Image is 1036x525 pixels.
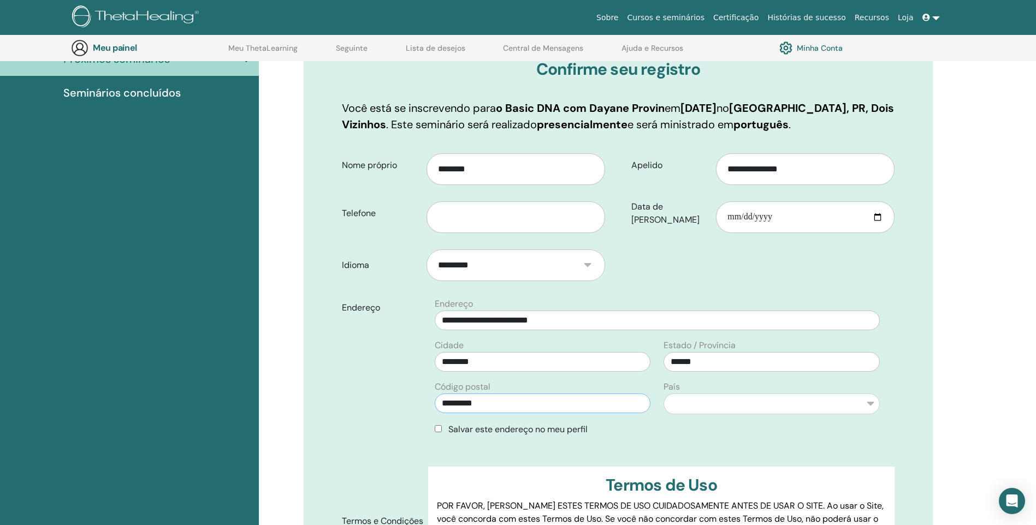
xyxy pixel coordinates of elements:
[336,44,368,61] a: Seguinte
[496,101,665,115] b: o Basic DNA com Dayane Provin
[680,101,717,115] b: [DATE]
[537,117,627,132] b: presencialmente
[63,85,181,101] span: Seminários concluídos
[623,155,717,176] label: Apelido
[592,8,623,28] a: Sobre
[623,8,708,28] a: Cursos e seminários
[228,44,298,61] a: Meu ThetaLearning
[448,423,588,435] span: Salvar este endereço no meu perfil
[893,8,918,28] a: Loja
[334,203,427,224] label: Telefone
[797,43,843,53] font: Minha Conta
[733,117,789,132] b: português
[406,44,465,61] a: Lista de desejos
[435,339,464,352] label: Cidade
[709,8,763,28] a: Certificação
[503,44,583,61] a: Central de Mensagens
[664,339,736,352] label: Estado / Província
[763,8,850,28] a: Histórias de sucesso
[999,488,1025,514] div: Abra o Intercom Messenger
[342,101,894,132] b: [GEOGRAPHIC_DATA], PR, Dois Vizinhos
[623,196,717,230] label: Data de [PERSON_NAME]
[850,8,893,28] a: Recursos
[93,43,202,53] h3: Meu painel
[779,39,792,57] img: cog.svg
[779,39,843,57] a: Minha Conta
[334,155,427,176] label: Nome próprio
[435,380,490,393] label: Código postal
[342,59,895,79] h3: Confirme seu registro
[71,39,88,57] img: generic-user-icon.jpg
[334,297,429,318] label: Endereço
[621,44,683,61] a: Ajuda e Recursos
[72,5,203,30] img: logo.png
[342,100,895,133] p: Você está se inscrevendo para em no . Este seminário será realizado e será ministrado em .
[437,475,885,495] h3: Termos de Uso
[334,255,427,276] label: Idioma
[435,297,473,311] label: Endereço
[664,380,680,393] label: País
